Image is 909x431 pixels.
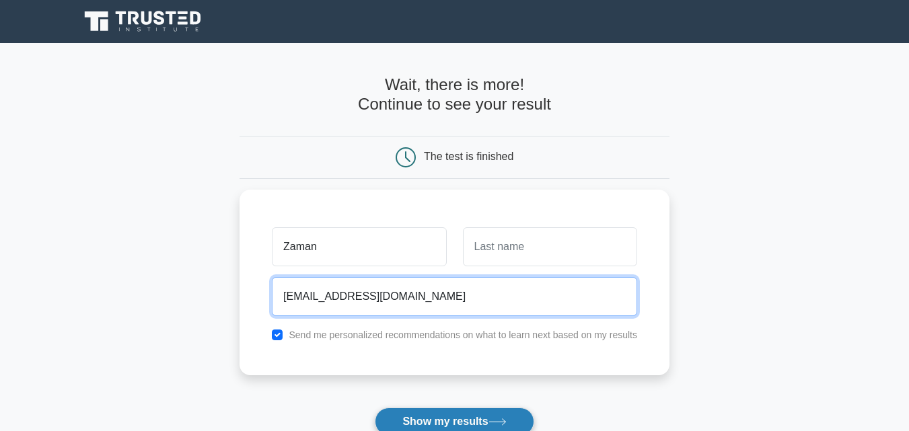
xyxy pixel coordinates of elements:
label: Send me personalized recommendations on what to learn next based on my results [289,329,637,340]
input: Email [272,277,637,316]
div: The test is finished [424,151,513,162]
h4: Wait, there is more! Continue to see your result [240,75,669,114]
input: Last name [463,227,637,266]
input: First name [272,227,446,266]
